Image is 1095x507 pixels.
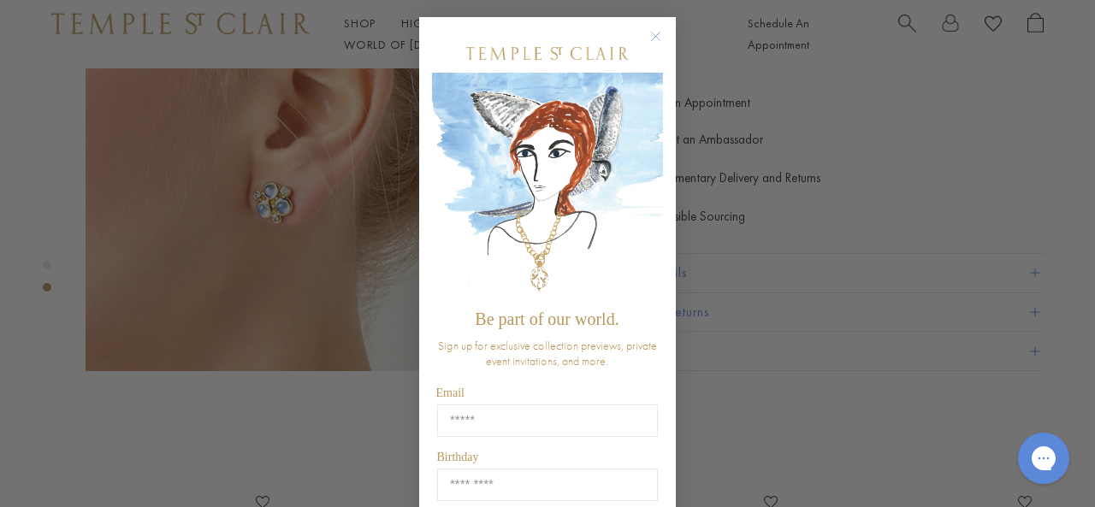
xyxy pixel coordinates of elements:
[436,386,465,399] span: Email
[432,73,663,301] img: c4a9eb12-d91a-4d4a-8ee0-386386f4f338.jpeg
[466,47,629,60] img: Temple St. Clair
[437,404,658,437] input: Email
[1009,427,1078,490] iframe: Gorgias live chat messenger
[438,338,657,368] span: Sign up for exclusive collection previews, private event invitations, and more.
[654,34,675,56] button: Close dialog
[476,310,619,328] span: Be part of our world.
[437,451,479,463] span: Birthday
